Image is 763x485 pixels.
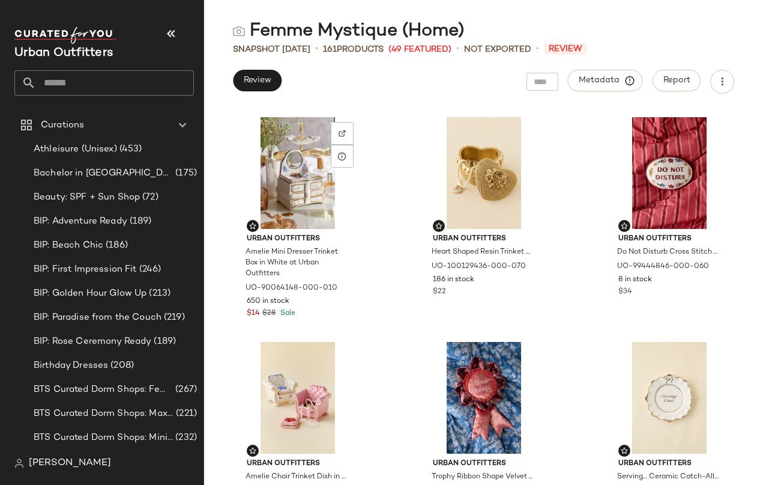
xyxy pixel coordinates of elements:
[14,47,113,59] span: Current Company Name
[151,335,176,349] span: (189)
[278,310,295,317] span: Sale
[34,311,161,325] span: BIP: Paradise from the Couch
[41,118,84,132] span: Curations
[339,130,346,137] img: svg%3e
[617,247,719,258] span: Do Not Disturb Cross Stitch Throw Pillow in Red at Urban Outfitters
[173,407,197,421] span: (221)
[432,472,534,483] span: Trophy Ribbon Shape Velvet Throw Pillow in Most Delulu at Urban Outfitters
[34,431,173,445] span: BTS Curated Dorm Shops: Minimalist
[233,70,282,91] button: Review
[246,283,337,294] span: UO-90064148-000-010
[456,42,459,56] span: •
[14,27,116,44] img: cfy_white_logo.C9jOOHJF.svg
[108,359,134,373] span: (208)
[609,342,730,454] img: 99441420_070_b
[34,166,173,180] span: Bachelor in [GEOGRAPHIC_DATA]: LP
[544,43,587,55] span: Review
[243,76,271,85] span: Review
[435,222,442,230] img: svg%3e
[618,287,632,297] span: $34
[34,263,137,276] span: BIP: First Impression Fit
[323,43,384,56] div: Products
[568,70,643,91] button: Metadata
[247,308,260,319] span: $14
[433,234,535,245] span: Urban Outfitters
[423,117,544,229] img: 100129436_070_b
[34,407,173,421] span: BTS Curated Dorm Shops: Maximalist
[433,275,474,285] span: 186 in stock
[34,191,140,204] span: Beauty: SPF + Sun Shop
[433,287,446,297] span: $22
[161,311,185,325] span: (219)
[432,261,526,272] span: UO-100129436-000-070
[14,459,24,468] img: svg%3e
[233,19,464,43] div: Femme Mystique (Home)
[663,76,690,85] span: Report
[262,308,276,319] span: $28
[146,287,170,300] span: (213)
[618,459,720,469] span: Urban Outfitters
[34,142,117,156] span: Athleisure (Unisex)
[388,43,451,56] span: (49 Featured)
[617,261,709,272] span: UO-99444846-000-060
[29,456,111,471] span: [PERSON_NAME]
[34,215,127,228] span: BIP: Adventure Ready
[653,70,701,91] button: Report
[618,275,652,285] span: 8 in stock
[247,234,349,245] span: Urban Outfitters
[249,222,256,230] img: svg%3e
[233,25,245,37] img: svg%3e
[423,342,544,454] img: 99515140_061_b
[621,222,628,230] img: svg%3e
[34,383,173,397] span: BTS Curated Dorm Shops: Feminine
[323,45,337,54] span: 161
[617,472,719,483] span: Serving… Ceramic Catch-All Dish in Gold at Urban Outfitters
[249,447,256,454] img: svg%3e
[432,247,534,258] span: Heart Shaped Resin Trinket Box in Gold at Urban Outfitters
[34,287,146,300] span: BIP: Golden Hour Glow Up
[464,43,531,56] span: Not Exported
[433,459,535,469] span: Urban Outfitters
[117,142,142,156] span: (453)
[173,383,197,397] span: (267)
[34,335,151,349] span: BIP: Rose Ceremony Ready
[173,166,197,180] span: (175)
[140,191,158,204] span: (72)
[536,42,539,56] span: •
[233,43,310,56] span: Snapshot [DATE]
[621,447,628,454] img: svg%3e
[246,472,348,483] span: Amelie Chair Trinket Dish in Pink at Urban Outfitters
[34,239,103,252] span: BIP: Beach Chic
[173,431,197,445] span: (232)
[315,42,318,56] span: •
[247,296,289,307] span: 650 in stock
[103,239,128,252] span: (186)
[246,247,348,279] span: Amelie Mini Dresser Trinket Box in White at Urban Outfitters
[137,263,161,276] span: (246)
[237,117,358,229] img: 90064148_010_b
[618,234,720,245] span: Urban Outfitters
[247,459,349,469] span: Urban Outfitters
[609,117,730,229] img: 99444846_060_b
[578,75,633,86] span: Metadata
[127,215,152,228] span: (189)
[34,359,108,373] span: Birthday Dresses
[237,342,358,454] img: 96355474_066_b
